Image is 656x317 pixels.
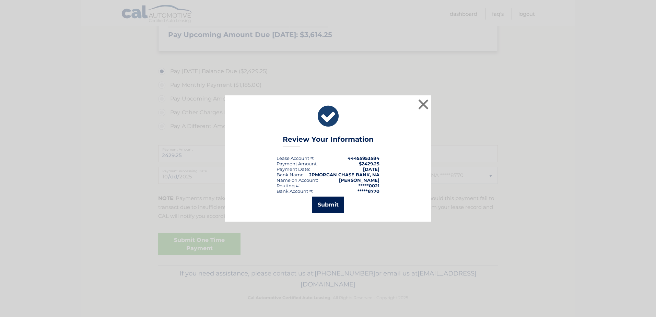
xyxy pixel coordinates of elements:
div: Routing #: [277,183,300,188]
h3: Review Your Information [283,135,374,147]
button: Submit [312,197,344,213]
div: : [277,166,310,172]
span: $2429.25 [359,161,379,166]
div: Name on Account: [277,177,318,183]
span: Payment Date [277,166,309,172]
div: Bank Account #: [277,188,313,194]
strong: [PERSON_NAME] [339,177,379,183]
strong: 44455953584 [348,155,379,161]
div: Bank Name: [277,172,305,177]
strong: JPMORGAN CHASE BANK, NA [309,172,379,177]
div: Lease Account #: [277,155,314,161]
span: [DATE] [363,166,379,172]
button: × [417,97,430,111]
div: Payment Amount: [277,161,318,166]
